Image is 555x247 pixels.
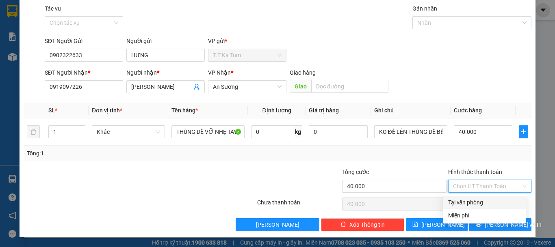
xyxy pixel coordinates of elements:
span: delete [340,221,346,228]
span: VP Nhận [208,69,231,76]
input: 0 [309,125,367,138]
button: plus [519,125,528,138]
span: kg [294,125,302,138]
div: VP gửi [208,37,286,45]
div: SĐT Người Nhận [45,68,123,77]
span: save [412,221,418,228]
span: plus [519,129,528,135]
label: Hình thức thanh toán [448,169,502,175]
span: Gửi: [7,8,20,16]
div: SĐT Người Gửi [45,37,123,45]
button: deleteXóa Thông tin [321,218,404,231]
span: Khác [97,126,160,138]
th: Ghi chú [371,103,451,118]
label: Gán nhãn [412,5,437,12]
span: Cước hàng [454,107,482,114]
span: CR : [6,43,19,52]
span: [PERSON_NAME] [421,220,465,229]
span: Giao [290,80,311,93]
span: Đơn vị tính [92,107,122,114]
div: Người gửi [126,37,205,45]
button: save[PERSON_NAME] [406,218,468,231]
div: T.T Kà Tum [7,7,72,17]
button: delete [27,125,40,138]
div: An Sương [78,7,143,17]
button: [PERSON_NAME] [236,218,319,231]
span: [PERSON_NAME] và In [485,220,542,229]
span: Tên hàng [171,107,198,114]
span: T.T Kà Tum [213,49,282,61]
div: Chưa thanh toán [256,198,341,212]
span: Định lượng [262,107,291,114]
label: Tác vụ [45,5,61,12]
span: Tổng cước [342,169,369,175]
div: HẢI [78,17,143,26]
span: printer [476,221,481,228]
span: An Sương [213,81,282,93]
span: Xóa Thông tin [349,220,385,229]
span: Giá trị hàng [309,107,339,114]
span: Giao hàng [290,69,316,76]
div: 40.000 [6,43,73,52]
input: Dọc đường [311,80,388,93]
div: [PERSON_NAME] [7,17,72,26]
input: VD: Bàn, Ghế [171,125,245,138]
div: 0911739116 [78,26,143,38]
span: SL [78,56,89,68]
div: Tên hàng: thùng ( : 1 ) [7,57,143,67]
div: Người nhận [126,68,205,77]
div: Tại văn phòng [448,198,521,207]
span: SL [48,107,55,114]
div: Tổng: 1 [27,149,215,158]
span: [PERSON_NAME] [256,220,299,229]
span: user-add [193,84,200,90]
div: Miễn phí [448,211,521,220]
button: printer[PERSON_NAME] và In [469,218,531,231]
div: 0383883201 [7,26,72,38]
span: Nhận: [78,8,97,16]
input: Ghi Chú [374,125,447,138]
